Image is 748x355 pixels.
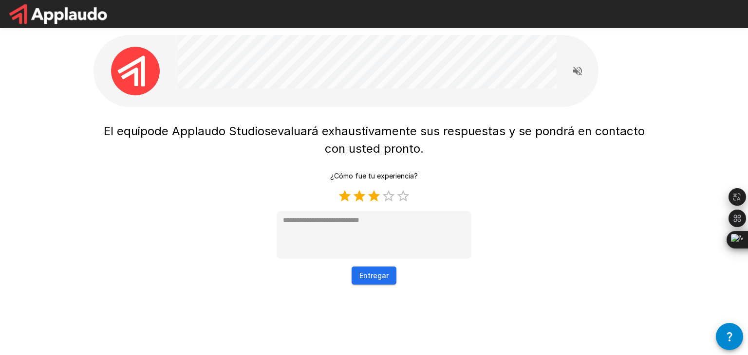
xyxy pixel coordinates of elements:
button: Entregar [352,266,396,284]
button: Read questions aloud [568,61,587,81]
font: evaluará exhaustivamente sus respuestas y se pondrá en contacto con usted pronto. [271,124,648,156]
font: de Applaudo Studios [154,124,271,138]
font: El equipo [104,124,154,138]
img: applaudo_avatar.png [111,47,160,95]
font: ¿Cómo fue tu experiencia? [330,172,418,180]
font: Entregar [359,271,389,280]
